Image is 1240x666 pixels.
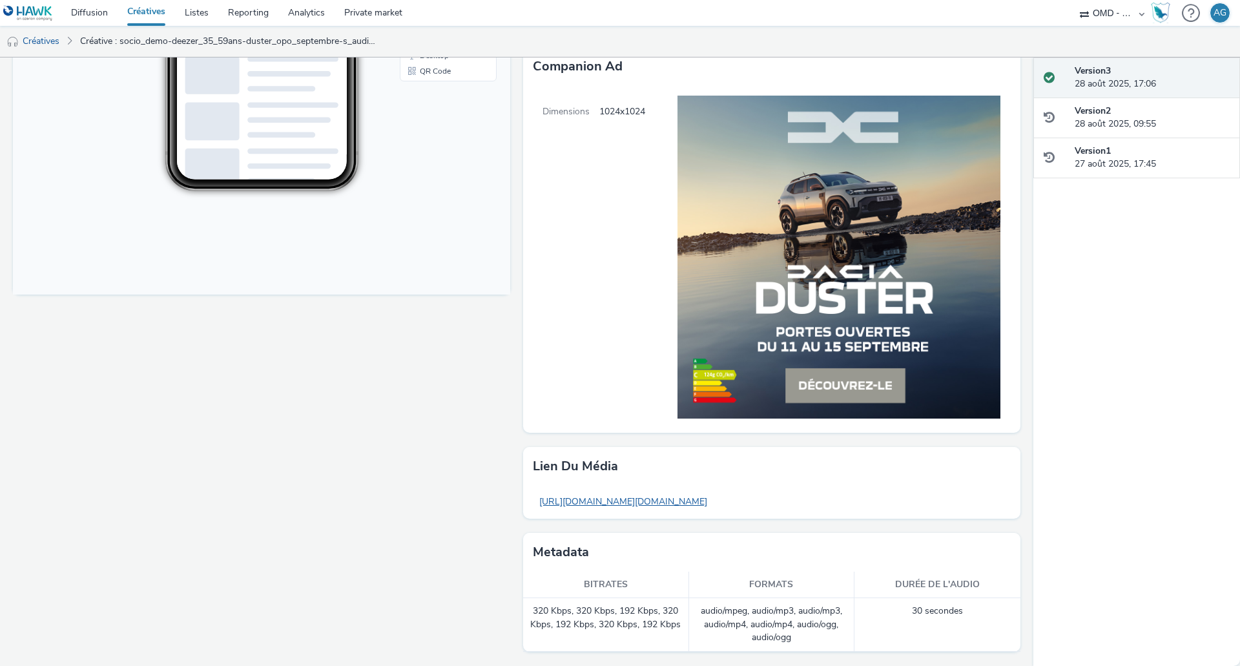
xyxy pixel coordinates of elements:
[407,271,449,279] span: Smartphone
[1075,145,1111,157] strong: Version 1
[178,50,192,57] span: 10:52
[3,5,53,21] img: undefined Logo
[389,267,481,283] li: Smartphone
[689,572,855,598] th: Formats
[1151,3,1170,23] img: Hawk Academy
[407,287,436,295] span: Desktop
[1075,65,1230,91] div: 28 août 2025, 17:06
[599,86,645,432] span: 1024x1024
[689,598,855,651] td: audio/mpeg, audio/mp3, audio/mp3, audio/mp4, audio/mp4, audio/ogg, audio/ogg
[1075,145,1230,171] div: 27 août 2025, 17:45
[645,86,1010,428] img: Companion Ad
[523,86,599,432] span: Dimensions
[854,572,1020,598] th: Durée de l'audio
[523,572,689,598] th: Bitrates
[389,298,481,314] li: QR Code
[533,489,714,514] a: [URL][DOMAIN_NAME][DOMAIN_NAME]
[74,26,384,57] a: Créative : socio_demo-deezer_35_59ans-duster_opo_septembre-s_audio3-pcc-nd-na-cpm-30_no_skip
[523,598,689,651] td: 320 Kbps, 320 Kbps, 192 Kbps, 320 Kbps, 192 Kbps, 320 Kbps, 192 Kbps
[1214,3,1226,23] div: AG
[1075,105,1230,131] div: 28 août 2025, 09:55
[533,457,618,476] h3: Lien du média
[1151,3,1175,23] a: Hawk Academy
[389,283,481,298] li: Desktop
[854,598,1020,651] td: 30 secondes
[533,543,589,562] h3: Metadata
[533,57,623,76] h3: Companion Ad
[1075,65,1111,77] strong: Version 3
[1075,105,1111,117] strong: Version 2
[6,36,19,48] img: audio
[407,302,438,310] span: QR Code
